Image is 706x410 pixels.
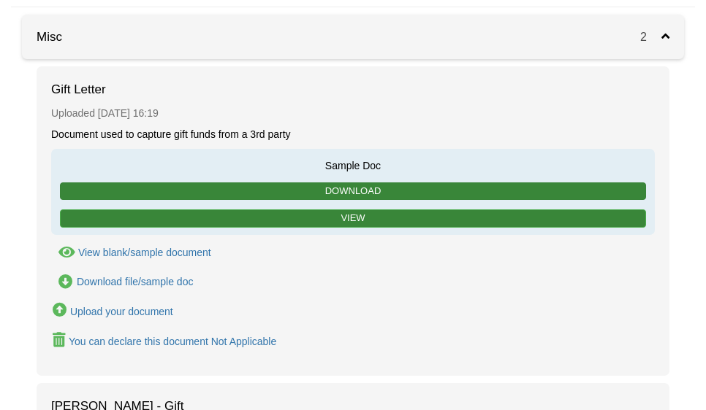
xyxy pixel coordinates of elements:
a: Download [60,182,646,201]
a: Misc [22,30,62,44]
button: Declare Gift Letter not applicable [51,331,278,351]
span: Sample Doc [58,156,648,173]
button: Upload Gift Letter [51,300,175,321]
a: Download Gift Letter [51,274,193,290]
span: 2 [640,31,661,43]
a: View [60,209,646,228]
div: View blank/sample document [78,247,211,258]
div: Upload your document [70,306,173,317]
div: Uploaded [DATE] 16:19 [51,99,655,128]
div: Download file/sample doc [77,276,194,287]
div: You can declare this document Not Applicable [69,336,276,347]
span: Gift Letter [51,81,197,98]
button: View Gift Letter [51,245,211,260]
div: Document used to capture gift funds from a 3rd party [51,128,655,142]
